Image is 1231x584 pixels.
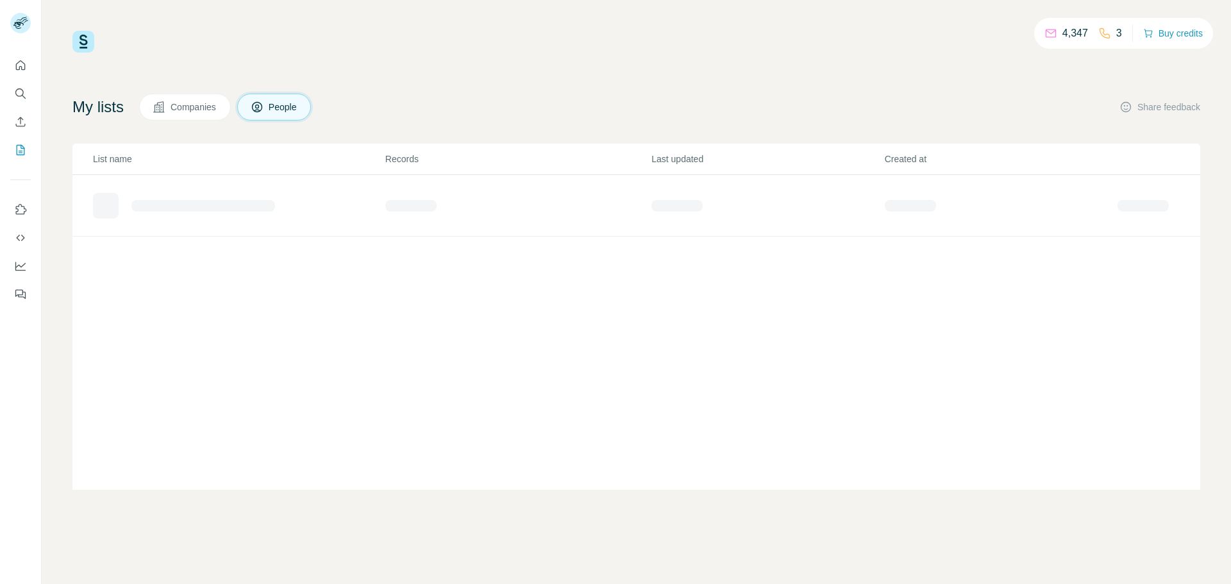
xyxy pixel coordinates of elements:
p: Records [385,153,650,165]
p: 4,347 [1062,26,1088,41]
p: Last updated [651,153,883,165]
p: 3 [1116,26,1122,41]
p: List name [93,153,384,165]
button: Quick start [10,54,31,77]
p: Created at [885,153,1116,165]
button: Use Surfe API [10,226,31,249]
span: People [269,101,298,113]
span: Companies [171,101,217,113]
button: Dashboard [10,254,31,278]
img: Surfe Logo [72,31,94,53]
button: Enrich CSV [10,110,31,133]
button: Use Surfe on LinkedIn [10,198,31,221]
button: Share feedback [1119,101,1200,113]
button: Feedback [10,283,31,306]
button: Buy credits [1143,24,1203,42]
button: My lists [10,138,31,162]
button: Search [10,82,31,105]
h4: My lists [72,97,124,117]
